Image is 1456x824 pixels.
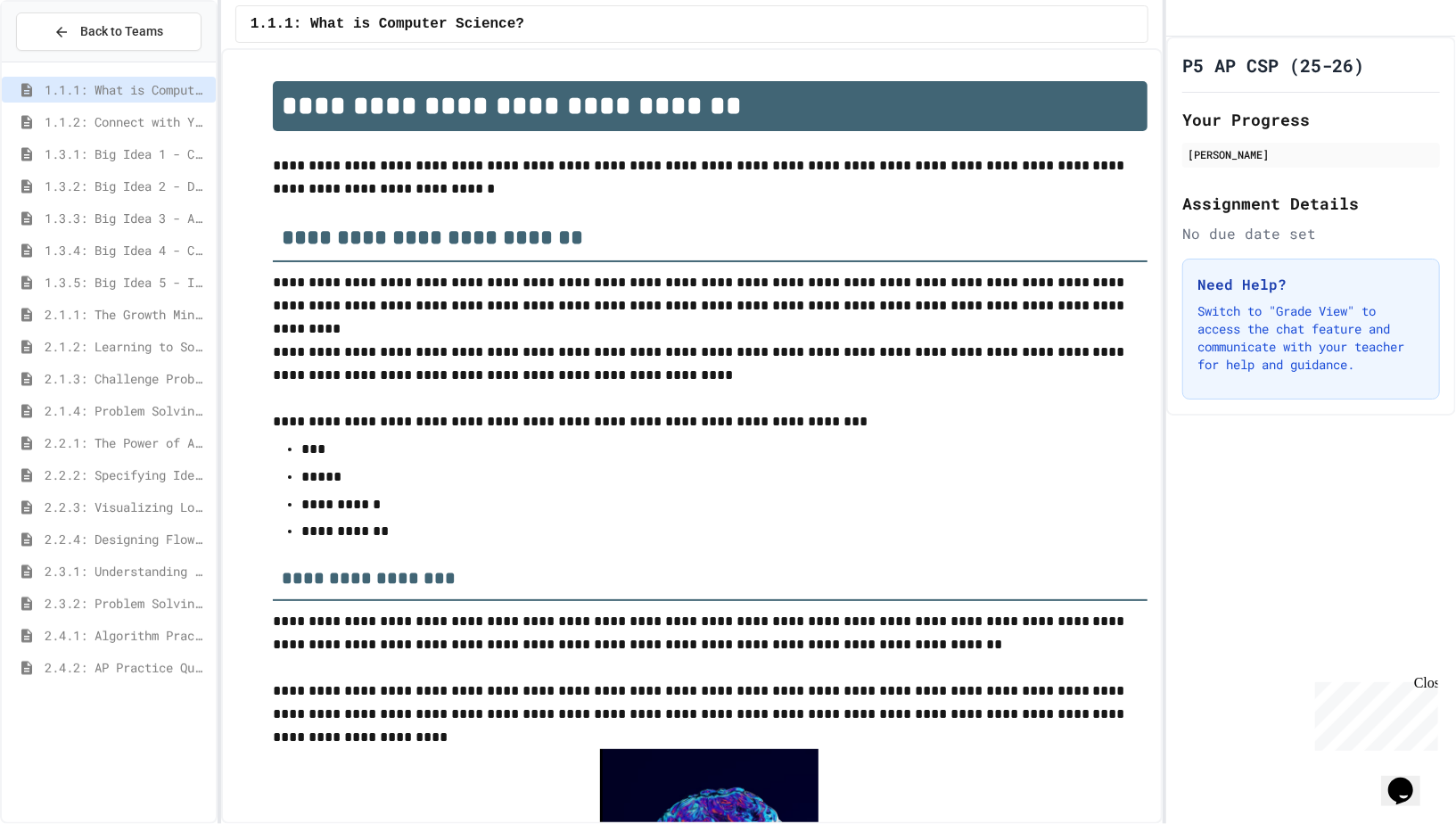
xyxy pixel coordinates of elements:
span: 1.3.2: Big Idea 2 - Data [45,177,209,195]
h1: P5 AP CSP (25-26) [1182,53,1364,78]
span: 2.3.1: Understanding Games with Flowcharts [45,562,209,581]
span: 2.1.3: Challenge Problem - The Bridge [45,369,209,388]
span: 2.2.4: Designing Flowcharts [45,530,209,548]
span: 2.2.2: Specifying Ideas with Pseudocode [45,466,209,484]
div: Chat with us now!Close [7,7,123,113]
span: 1.3.4: Big Idea 4 - Computing Systems and Networks [45,241,209,260]
span: 2.2.1: The Power of Algorithms [45,433,209,452]
span: 1.3.3: Big Idea 3 - Algorithms and Programming [45,209,209,227]
p: Switch to "Grade View" to access the chat feature and communicate with your teacher for help and ... [1197,302,1425,374]
span: 1.1.2: Connect with Your World [45,112,209,131]
span: 2.1.4: Problem Solving Practice [45,401,209,420]
span: 1.3.1: Big Idea 1 - Creative Development [45,144,209,163]
div: [PERSON_NAME] [1188,146,1435,162]
span: 2.2.3: Visualizing Logic with Flowcharts [45,498,209,516]
span: 1.1.1: What is Computer Science? [251,13,524,35]
span: 2.4.1: Algorithm Practice Exercises [45,626,209,645]
button: Back to Teams [16,12,202,51]
span: 2.3.2: Problem Solving Reflection [45,594,209,613]
iframe: chat widget [1381,753,1438,806]
iframe: chat widget [1308,675,1438,751]
h2: Assignment Details [1182,191,1440,216]
h3: Need Help? [1197,274,1425,295]
span: 1.3.5: Big Idea 5 - Impact of Computing [45,273,209,292]
span: 2.1.2: Learning to Solve Hard Problems [45,337,209,356]
span: Back to Teams [80,22,163,41]
span: 2.4.2: AP Practice Questions [45,658,209,677]
div: No due date set [1182,223,1440,244]
span: 2.1.1: The Growth Mindset [45,305,209,324]
h2: Your Progress [1182,107,1440,132]
span: 1.1.1: What is Computer Science? [45,80,209,99]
